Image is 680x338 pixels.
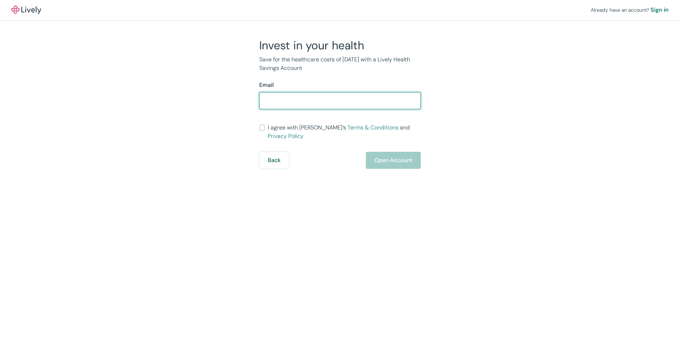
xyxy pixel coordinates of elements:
[268,132,304,140] a: Privacy Policy
[259,55,421,72] p: Save for the healthcare costs of [DATE] with a Lively Health Savings Account
[259,152,289,169] button: Back
[11,6,41,14] img: Lively
[347,124,398,131] a: Terms & Conditions
[591,6,669,14] div: Already have an account?
[259,38,421,52] h2: Invest in your health
[11,6,41,14] a: LivelyLively
[651,6,669,14] a: Sign in
[268,123,421,140] span: I agree with [PERSON_NAME]’s and
[259,81,274,89] label: Email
